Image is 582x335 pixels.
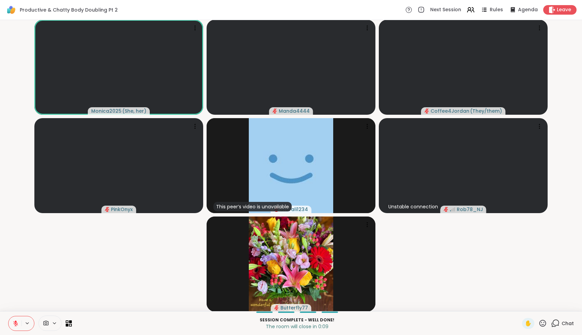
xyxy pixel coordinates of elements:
span: Productive & Chatty Body Doubling Pt 2 [20,6,118,13]
span: dtarali1234 [280,206,308,213]
img: Butterfly77 [249,217,333,312]
span: Chat [562,320,574,327]
img: ShareWell Logomark [5,4,17,16]
span: Rules [490,6,503,13]
p: The room will close in 0:09 [76,323,518,330]
span: Leave [557,6,571,13]
p: Session Complete - well done! [76,317,518,323]
span: Monica2025 [91,108,122,114]
span: PinkOnyx [111,206,133,213]
span: Agenda [518,6,538,13]
span: Butterfly77 [280,304,308,311]
span: audio-muted [273,109,277,113]
span: ✋ [525,319,532,328]
div: Unstable connection [386,202,441,211]
span: ( They/them ) [470,108,502,114]
span: audio-muted [424,109,429,113]
span: Manda4444 [279,108,310,114]
span: audio-muted [444,207,449,212]
span: ( She, her ) [122,108,146,114]
span: Rob78_NJ [457,206,483,213]
span: audio-muted [105,207,110,212]
span: Next Session [430,6,461,13]
span: audio-muted [274,305,279,310]
span: Coffee4Jordan [431,108,469,114]
div: This peer’s video is unavailable [213,202,292,211]
img: dtarali1234 [249,118,333,213]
